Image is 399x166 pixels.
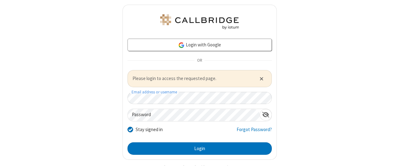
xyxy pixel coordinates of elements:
input: Password [128,109,260,121]
span: OR [195,56,204,65]
label: Stay signed in [136,126,163,133]
a: Login with Google [127,39,272,51]
span: Please login to access the requested page. [132,75,252,82]
button: Close alert [256,74,267,83]
input: Email address or username [127,92,272,104]
img: QA Selenium DO NOT DELETE OR CHANGE [159,14,240,29]
img: google-icon.png [178,42,185,49]
button: Login [127,142,272,155]
div: Show password [260,109,272,121]
a: Forgot Password? [237,126,272,138]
